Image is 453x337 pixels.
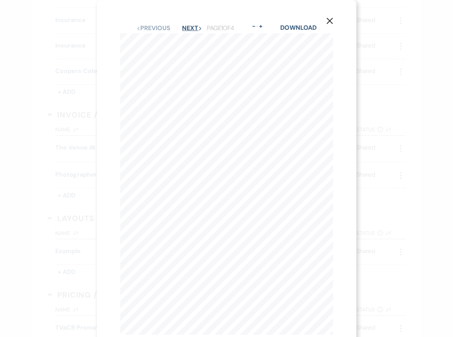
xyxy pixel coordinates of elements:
[250,23,257,29] button: -
[258,23,264,29] button: +
[280,24,316,32] a: Download
[182,25,202,31] button: Next
[136,25,170,31] button: Previous
[207,23,234,33] p: Page 1 of 4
